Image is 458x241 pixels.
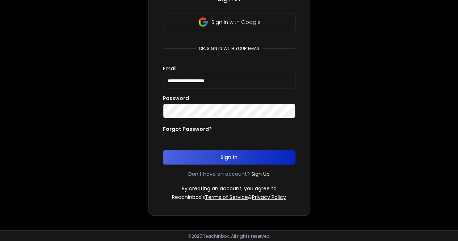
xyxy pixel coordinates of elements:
a: Terms of Service [205,194,248,201]
p: Don't have an account? [188,170,250,178]
a: Privacy Policy [252,194,286,201]
p: © 2025 Reachinbox. All rights reserved. [188,233,271,239]
label: Password [163,96,189,101]
button: Sign In [163,150,295,165]
p: or, sign in with your email [196,46,262,51]
a: Sign Up [251,170,270,178]
button: Sign in with Google [163,13,295,31]
p: By creating an account, you agree to [182,185,277,192]
p: Sign in with Google [211,18,261,26]
p: ReachInbox's & [172,194,286,201]
label: Email [163,66,177,71]
p: Forgot Password? [163,125,212,133]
